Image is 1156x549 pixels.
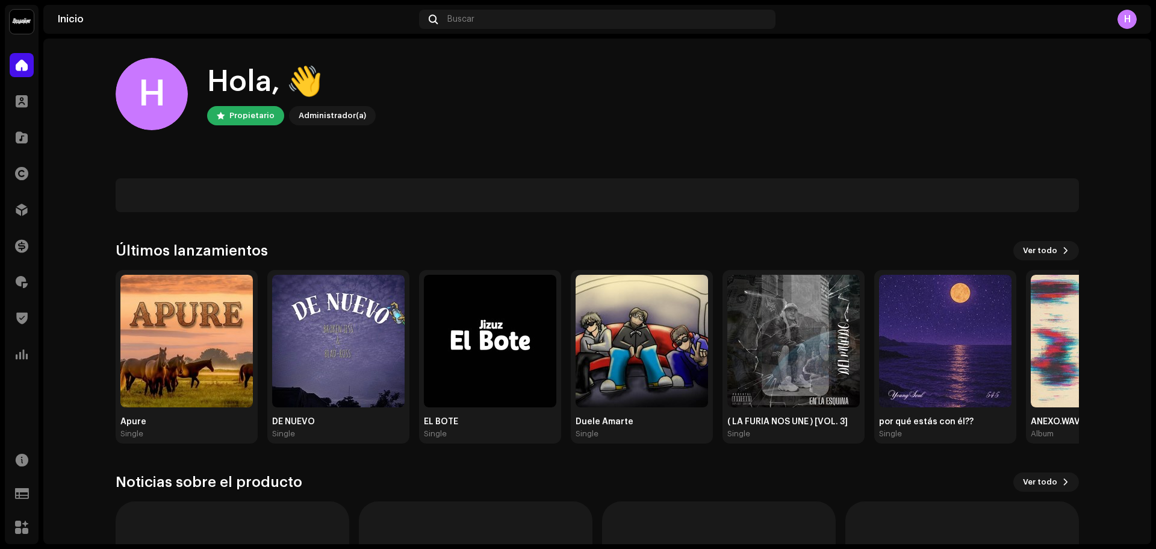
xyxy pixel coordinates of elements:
[1023,239,1057,263] span: Ver todo
[576,429,598,439] div: Single
[116,241,268,260] h3: Últimos lanzamientos
[272,275,405,407] img: 6e087987-4069-4fc4-9609-95fd2a3f94ec
[207,63,376,101] div: Hola, 👋
[120,417,253,427] div: Apure
[272,429,295,439] div: Single
[447,14,474,24] span: Buscar
[120,429,143,439] div: Single
[727,429,750,439] div: Single
[727,275,860,407] img: 312c7785-e96f-4950-96f7-53e5d9b1c847
[879,429,902,439] div: Single
[1013,472,1079,492] button: Ver todo
[10,10,34,34] img: 10370c6a-d0e2-4592-b8a2-38f444b0ca44
[424,429,447,439] div: Single
[576,275,708,407] img: 6cb83710-a88e-4553-91fb-f4e04d7652c5
[299,108,366,123] div: Administrador(a)
[576,417,708,427] div: Duele Amarte
[727,417,860,427] div: ( LA FURIA NOS UNE ) [VOL. 3]
[116,58,188,130] div: H
[424,275,556,407] img: 11f7e051-8a2e-49b0-941d-794808b9f2cb
[424,417,556,427] div: EL BOTE
[1023,470,1057,494] span: Ver todo
[229,108,275,123] div: Propietario
[120,275,253,407] img: 44ce6060-ae63-4a71-8b7d-f866d33aeba4
[879,275,1011,407] img: 5f782918-cf1b-4b43-b58e-22017a3a9daa
[272,417,405,427] div: DE NUEVO
[1013,241,1079,260] button: Ver todo
[1031,429,1054,439] div: Album
[1117,10,1137,29] div: H
[879,417,1011,427] div: por qué estás con él??
[116,472,302,492] h3: Noticias sobre el producto
[58,14,414,24] div: Inicio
